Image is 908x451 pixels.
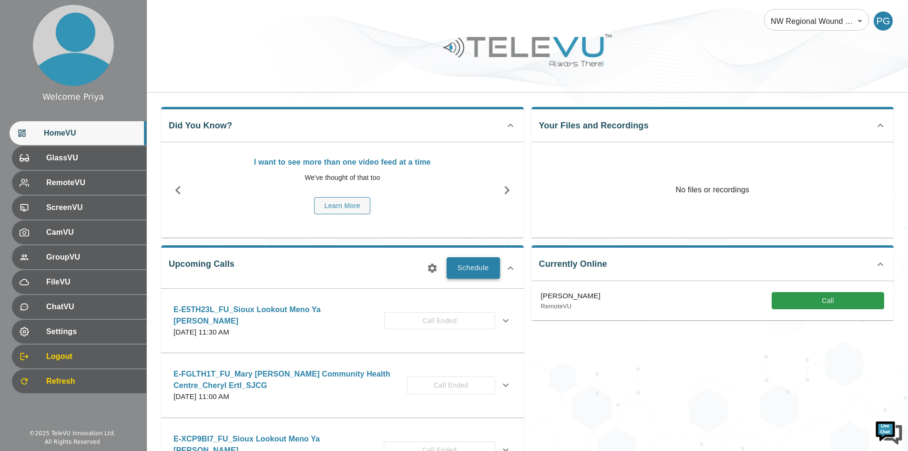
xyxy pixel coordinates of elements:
img: Chat Widget [875,418,903,446]
div: ScreenVU [12,196,146,220]
p: [PERSON_NAME] [541,291,601,302]
p: I want to see more than one video feed at a time [200,157,485,168]
span: Logout [46,351,139,362]
p: [DATE] 11:30 AM [173,327,384,338]
span: We're online! [55,120,132,217]
div: Logout [12,345,146,368]
p: RemoteVU [541,302,601,311]
div: PG [874,11,893,31]
p: E-E5TH23L_FU_Sioux Lookout Meno Ya [PERSON_NAME] [173,304,384,327]
button: Learn More [314,197,370,215]
div: ChatVU [12,295,146,319]
span: FileVU [46,276,139,288]
textarea: Type your message and hit 'Enter' [5,261,182,294]
p: No files or recordings [531,142,894,238]
div: Settings [12,320,146,344]
span: Settings [46,326,139,337]
p: E-FGLTH1T_FU_Mary [PERSON_NAME] Community Health Centre_Cheryl Ertl_SJCG [173,368,407,391]
p: [DATE] 11:00 AM [173,391,407,402]
div: E-E5TH23L_FU_Sioux Lookout Meno Ya [PERSON_NAME][DATE] 11:30 AMCall Ended [166,298,519,344]
span: GroupVU [46,252,139,263]
img: Logo [442,31,613,70]
div: NW Regional Wound Care [764,8,869,34]
div: FileVU [12,270,146,294]
div: © 2025 TeleVU Innovation Ltd. [29,429,115,438]
div: All Rights Reserved [45,438,100,446]
img: profile.png [33,5,114,86]
div: Welcome Priya [42,91,104,103]
div: E-FGLTH1T_FU_Mary [PERSON_NAME] Community Health Centre_Cheryl Ertl_SJCG[DATE] 11:00 AMCall Ended [166,363,519,408]
span: Refresh [46,376,139,387]
div: Minimize live chat window [156,5,179,28]
div: RemoteVU [12,171,146,195]
span: ScreenVU [46,202,139,213]
p: We've thought of that too [200,173,485,183]
div: GlassVU [12,146,146,170]
span: ChatVU [46,301,139,313]
div: CamVU [12,220,146,244]
div: Refresh [12,369,146,393]
div: GroupVU [12,245,146,269]
div: Chat with us now [50,50,160,63]
span: GlassVU [46,152,139,164]
span: HomeVU [44,127,139,139]
span: CamVU [46,227,139,238]
button: Call [772,292,884,310]
span: RemoteVU [46,177,139,189]
button: Schedule [447,257,500,278]
div: HomeVU [10,121,146,145]
img: d_736959983_company_1615157101543_736959983 [16,44,40,68]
